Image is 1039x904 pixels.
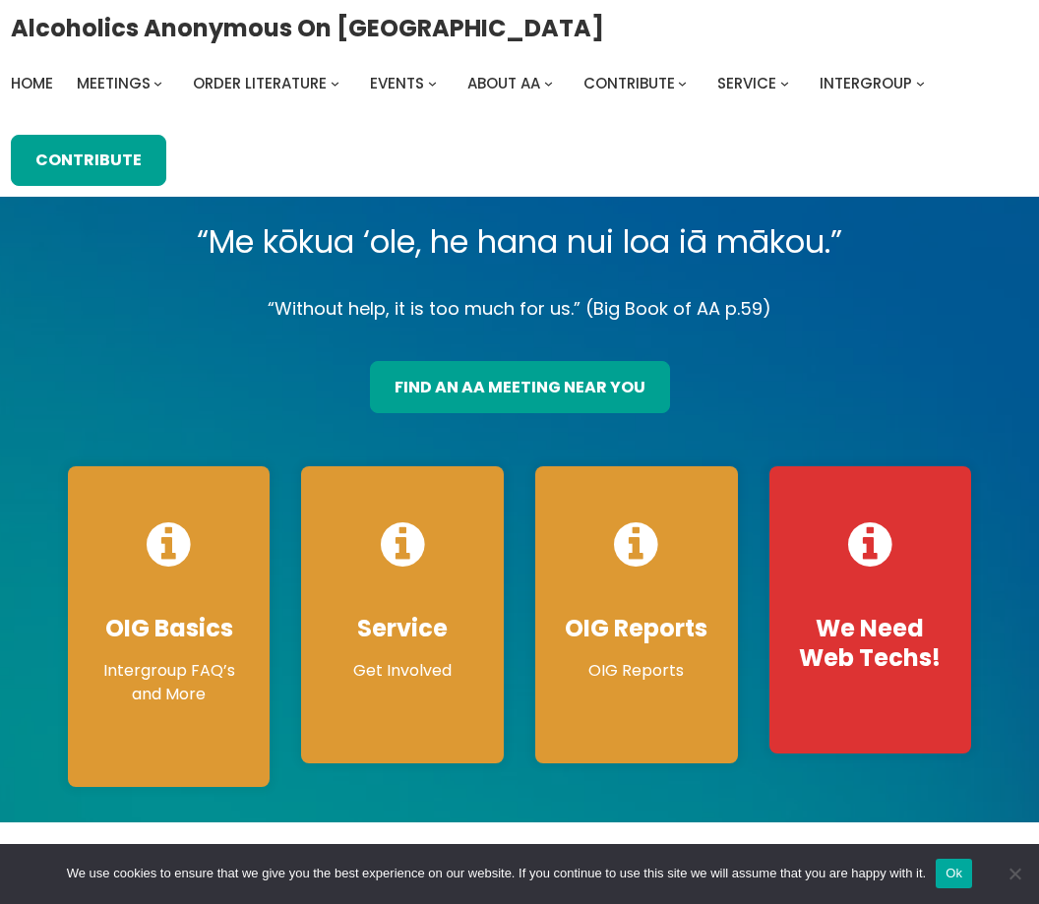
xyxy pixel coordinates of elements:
a: Alcoholics Anonymous on [GEOGRAPHIC_DATA] [11,7,604,49]
button: Contribute submenu [678,79,687,88]
nav: Intergroup [11,70,932,97]
button: Intergroup submenu [916,79,925,88]
button: Service submenu [780,79,789,88]
button: Order Literature submenu [331,79,339,88]
h4: Service [321,614,484,643]
a: Meetings [77,70,151,97]
p: “Me kōkua ‘ole, he hana nui loa iā mākou.” [52,214,987,270]
span: About AA [467,73,540,93]
span: No [1005,864,1024,883]
span: Events [370,73,424,93]
a: Intergroup [820,70,912,97]
span: Intergroup [820,73,912,93]
span: Order Literature [193,73,327,93]
a: find an aa meeting near you [370,361,670,412]
span: Service [717,73,776,93]
p: Get Involved [321,659,484,683]
button: Meetings submenu [153,79,162,88]
h4: We Need Web Techs! [789,614,952,673]
span: We use cookies to ensure that we give you the best experience on our website. If you continue to ... [67,864,926,883]
p: “Without help, it is too much for us.” (Big Book of AA p.59) [52,293,987,325]
a: Events [370,70,424,97]
p: OIG Reports [555,659,718,683]
a: Service [717,70,776,97]
p: Intergroup FAQ’s and More [88,659,251,706]
a: About AA [467,70,540,97]
h4: OIG Basics [88,614,251,643]
span: Contribute [583,73,675,93]
span: Home [11,73,53,93]
a: Home [11,70,53,97]
button: About AA submenu [544,79,553,88]
button: Events submenu [428,79,437,88]
a: Contribute [11,135,166,186]
button: Ok [936,859,972,888]
span: Meetings [77,73,151,93]
a: Contribute [583,70,675,97]
h4: OIG Reports [555,614,718,643]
